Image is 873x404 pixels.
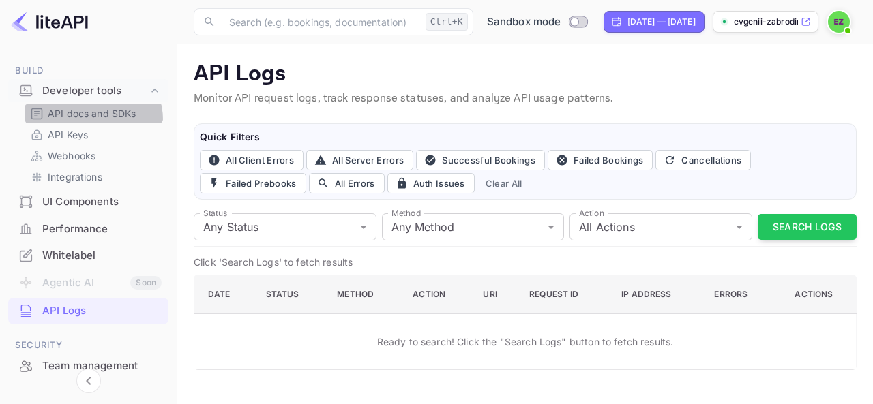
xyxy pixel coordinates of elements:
button: Auth Issues [387,173,475,193]
div: UI Components [8,189,168,215]
p: Webhooks [48,149,95,163]
div: Fraud management [42,386,162,401]
button: Clear All [480,173,528,193]
div: Integrations [25,167,163,187]
p: API docs and SDKs [48,106,136,121]
p: API Logs [194,61,857,88]
label: Action [579,207,604,219]
div: API docs and SDKs [25,104,163,123]
th: Actions [775,275,857,314]
div: Switch to Production mode [482,14,593,30]
a: UI Components [8,189,168,214]
button: All Client Errors [200,150,304,170]
p: Ready to search! Click the "Search Logs" button to fetch results. [377,335,674,349]
th: Request ID [518,275,610,314]
div: Whitelabel [8,243,168,269]
div: Any Method [382,213,565,240]
button: All Errors [309,173,385,193]
th: Date [194,275,255,314]
th: Method [326,275,402,314]
label: Method [391,207,421,219]
th: Errors [703,275,775,314]
span: Build [8,63,168,78]
button: Collapse navigation [76,369,101,393]
div: Performance [42,221,162,237]
th: URI [472,275,518,314]
button: All Server Errors [306,150,413,170]
a: Integrations [30,170,158,184]
a: API Keys [30,127,158,142]
button: Failed Prebooks [200,173,306,193]
a: Whitelabel [8,243,168,268]
button: Cancellations [655,150,751,170]
th: Action [402,275,472,314]
div: API Keys [25,125,163,144]
img: Evgenii Zabrodin [828,11,850,33]
th: Status [255,275,327,314]
p: Monitor API request logs, track response statuses, and analyze API usage patterns. [194,91,857,107]
div: Team management [42,358,162,374]
div: API Logs [8,298,168,324]
p: evgenii-zabrodin-gmjb8... [734,16,798,28]
div: Ctrl+K [426,13,468,31]
div: Team management [8,353,168,379]
button: Successful Bookings [416,150,545,170]
a: Performance [8,216,168,241]
a: Webhooks [30,149,158,163]
div: Webhooks [25,146,163,166]
span: Sandbox mode [487,14,561,30]
button: Search Logs [758,214,857,240]
p: Click 'Search Logs' to fetch results [194,255,857,269]
div: API Logs [42,303,162,319]
a: API docs and SDKs [30,106,158,121]
p: Integrations [48,170,102,184]
div: UI Components [42,194,162,210]
a: API Logs [8,298,168,323]
p: API Keys [48,127,88,142]
img: LiteAPI logo [11,11,88,33]
h6: Quick Filters [200,129,850,144]
div: [DATE] — [DATE] [627,16,696,28]
input: Search (e.g. bookings, documentation) [221,8,420,35]
div: Any Status [194,213,376,240]
div: Performance [8,216,168,243]
th: IP Address [610,275,703,314]
button: Failed Bookings [548,150,653,170]
div: Developer tools [42,83,148,99]
div: Developer tools [8,79,168,103]
div: Whitelabel [42,248,162,264]
label: Status [203,207,227,219]
a: Team management [8,353,168,378]
div: Click to change the date range period [604,11,705,33]
div: All Actions [569,213,752,240]
span: Security [8,338,168,353]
